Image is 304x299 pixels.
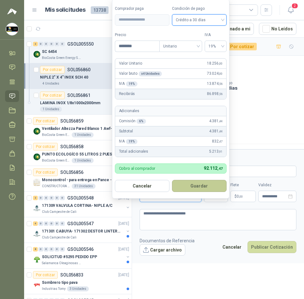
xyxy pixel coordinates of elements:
p: SOL056859 [60,119,83,123]
div: 0 [44,196,49,200]
div: 0 [49,247,54,251]
span: Unitario [163,41,198,51]
button: Cancelar [219,241,245,253]
div: 0 [60,42,65,46]
p: 171309 VALVULA CORTINA- NIPLE A/C [42,203,113,209]
a: Por cotizarSOL056858[DATE] Company LogoPUNTO ECOLOGÍCO 55 LITROS 2 PUESTOSBioCosta Green Energy S... [24,140,132,166]
a: Por cotizarSOL056856[DATE] Company LogoMonocontrol - para entrega en Pance - [GEOGRAPHIC_DATA]CON... [24,166,132,192]
div: 4 Unidades [40,81,62,86]
span: ,56 [219,92,222,96]
p: Industrias Tomy [42,286,66,291]
button: 2 [285,4,296,16]
p: Ventilador Altezza Pared Blanco 1 Awf-18 Pro Balinera [42,126,121,132]
span: ,91 [219,150,222,153]
a: Por cotizarSOL056859[DATE] Company LogoVentilador Altezza Pared Blanco 1 Awf-18 Pro BalineraBioCo... [24,115,132,140]
button: No Leídos [259,23,296,35]
div: Por cotizar [228,43,257,50]
div: 1 Unidades [72,158,94,163]
p: Recibirás [119,91,135,97]
label: Flete [230,182,256,188]
p: IVA [119,81,137,87]
p: Documentos de Referencia [140,237,195,244]
div: 0 [44,221,49,226]
span: 4.381 [209,128,222,134]
p: SOLICITUD #5295 PEDIDO EPP [42,254,97,260]
p: $ 0,00 [230,191,256,202]
img: Company Logo [33,281,41,289]
a: 2 0 0 0 0 0 GSOL005550[DATE] Company LogoSC 6454BioCosta Green Energy S.A.S [33,40,130,60]
div: 0 [60,196,65,200]
p: Crédito a 30 días [200,85,301,91]
span: 19% [208,41,223,51]
p: CONSTRUCTORA GRUPO FIP [42,184,70,189]
div: Por cotizar [33,169,58,176]
span: 86.898 [207,91,222,97]
div: Por cotizar [40,92,65,99]
span: 13.874 [207,81,222,87]
button: Publicar Cotización [248,241,296,253]
div: 0 [49,221,54,226]
a: 4 0 0 0 0 0 GSOL005547[DATE] Company Logo171301 CABUYA- 171302 DESTOR LINTER- 171305 PINZAClub Ca... [33,220,130,240]
p: SOL056856 [60,170,83,175]
img: Logo peakr [7,8,17,15]
p: SOL056858 [60,144,83,149]
div: 0 [60,247,65,251]
button: Cancelar [115,180,169,192]
p: LAMINA INOX 1/8x1000x2000mm [40,100,100,106]
a: 8 0 0 0 0 0 GSOL005546[DATE] Company LogoSOLICITUD #5295 PEDIDO EPPSalamanca Oleaginosas SAS [33,245,130,266]
img: Company Logo [33,50,41,58]
span: ,44 [219,119,222,123]
div: 2 [33,42,38,46]
p: IVA [119,138,137,144]
div: Por cotizar [33,117,58,125]
img: Company Logo [6,23,18,35]
span: 5.213 [209,149,222,155]
div: 19 % [126,81,137,86]
div: 1 Unidades [72,132,94,137]
div: 19 % [126,139,137,144]
p: Monocontrol - para entrega en Pance - [GEOGRAPHIC_DATA] [42,177,121,183]
div: 3 Unidades [67,286,89,291]
div: x 4 Unidades [139,71,162,76]
div: 0 [55,247,59,251]
img: Company Logo [33,204,41,212]
p: Valor Unitario [119,60,142,67]
img: Company Logo [33,179,41,186]
div: 0 [55,196,59,200]
div: 0 [49,196,54,200]
p: [DATE] [118,221,129,227]
label: Precio [115,32,159,38]
span: ,00 [219,72,222,75]
p: SOL056833 [60,273,83,277]
p: GSOL005548 [67,196,94,200]
p: Adicionales [119,108,139,114]
a: 2 0 0 0 0 0 GSOL005548[DATE] Company Logo171309 VALVULA CORTINA- NIPLE A/CClub Campestre de Cali [33,194,130,214]
p: GSOL005547 [67,221,94,226]
p: [DATE] [118,246,129,252]
div: 2 [33,196,38,200]
div: 0 [49,42,54,46]
span: 0 [237,194,243,198]
label: Condición de pago [172,6,227,12]
span: ,47 [217,167,222,171]
label: IVA [205,32,227,38]
button: Cargar archivo [140,244,185,256]
div: 1 Unidades [40,107,62,112]
img: Company Logo [33,230,41,238]
div: 0 [44,42,49,46]
p: Valor bruto [119,71,162,77]
span: Crédito a 30 días [176,15,223,25]
img: Company Logo [33,153,41,161]
p: Condición de pago [200,81,301,85]
p: PUNTO ECOLOGÍCO 55 LITROS 2 PUESTOS [42,151,120,157]
div: 31 Unidades [72,184,96,189]
p: 171301 CABUYA- 171302 DESTOR LINTER- 171305 PINZA [42,228,121,234]
span: ,44 [219,130,222,133]
p: GSOL005550 [67,42,94,46]
span: 73.024 [207,71,222,77]
button: Asignado a mi [208,23,254,35]
p: Subtotal [119,128,133,134]
label: Validez [258,182,296,188]
img: Company Logo [33,127,41,135]
span: ,00 [239,195,243,198]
